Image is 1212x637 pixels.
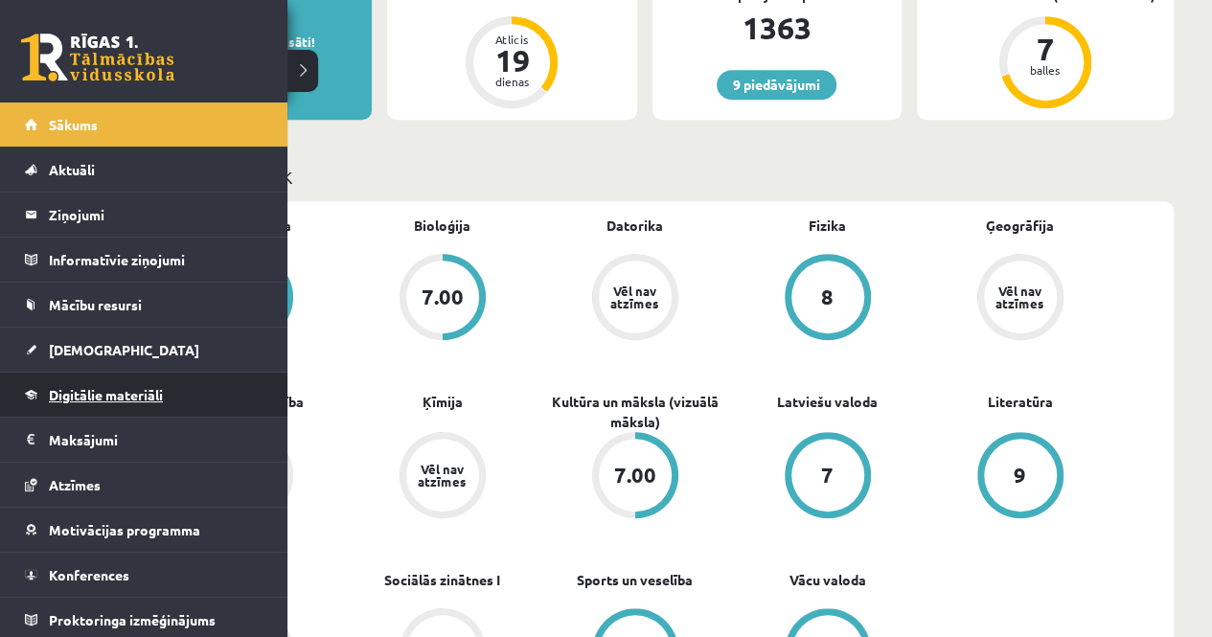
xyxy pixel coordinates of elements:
[416,463,469,488] div: Vēl nav atzīmes
[821,465,834,486] div: 7
[731,432,924,522] a: 7
[49,611,216,628] span: Proktoringa izmēģinājums
[422,286,464,307] div: 7.00
[25,418,263,462] a: Maksājumi
[25,283,263,327] a: Mācību resursi
[608,284,662,309] div: Vēl nav atzīmes
[789,570,866,590] a: Vācu valoda
[25,373,263,417] a: Digitālie materiāli
[25,508,263,552] a: Motivācijas programma
[924,254,1116,344] a: Vēl nav atzīmes
[614,465,656,486] div: 7.00
[809,216,846,236] a: Fizika
[384,570,500,590] a: Sociālās zinātnes I
[717,70,836,100] a: 9 piedāvājumi
[414,216,470,236] a: Bioloģija
[49,161,95,178] span: Aktuāli
[1017,34,1074,64] div: 7
[21,34,174,81] a: Rīgas 1. Tālmācības vidusskola
[346,254,538,344] a: 7.00
[1017,64,1074,76] div: balles
[538,254,731,344] a: Vēl nav atzīmes
[49,116,98,133] span: Sākums
[25,148,263,192] a: Aktuāli
[49,476,101,493] span: Atzīmes
[25,463,263,507] a: Atzīmes
[538,392,731,432] a: Kultūra un māksla (vizuālā māksla)
[49,193,263,237] legend: Ziņojumi
[606,216,663,236] a: Datorika
[988,392,1053,412] a: Literatūra
[49,341,199,358] span: [DEMOGRAPHIC_DATA]
[49,521,200,538] span: Motivācijas programma
[483,34,540,45] div: Atlicis
[986,216,1054,236] a: Ģeogrāfija
[1014,465,1026,486] div: 9
[994,284,1047,309] div: Vēl nav atzīmes
[483,76,540,87] div: dienas
[423,392,463,412] a: Ķīmija
[346,432,538,522] a: Vēl nav atzīmes
[49,238,263,282] legend: Informatīvie ziņojumi
[483,45,540,76] div: 19
[652,5,902,51] div: 1363
[538,432,731,522] a: 7.00
[577,570,693,590] a: Sports un veselība
[49,386,163,403] span: Digitālie materiāli
[49,566,129,583] span: Konferences
[25,102,263,147] a: Sākums
[25,193,263,237] a: Ziņojumi
[821,286,834,307] div: 8
[777,392,878,412] a: Latviešu valoda
[924,432,1116,522] a: 9
[49,418,263,462] legend: Maksājumi
[123,164,1166,190] p: Mācību plāns 11.a2 JK
[25,238,263,282] a: Informatīvie ziņojumi
[731,254,924,344] a: 8
[49,296,142,313] span: Mācību resursi
[25,328,263,372] a: [DEMOGRAPHIC_DATA]
[25,553,263,597] a: Konferences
